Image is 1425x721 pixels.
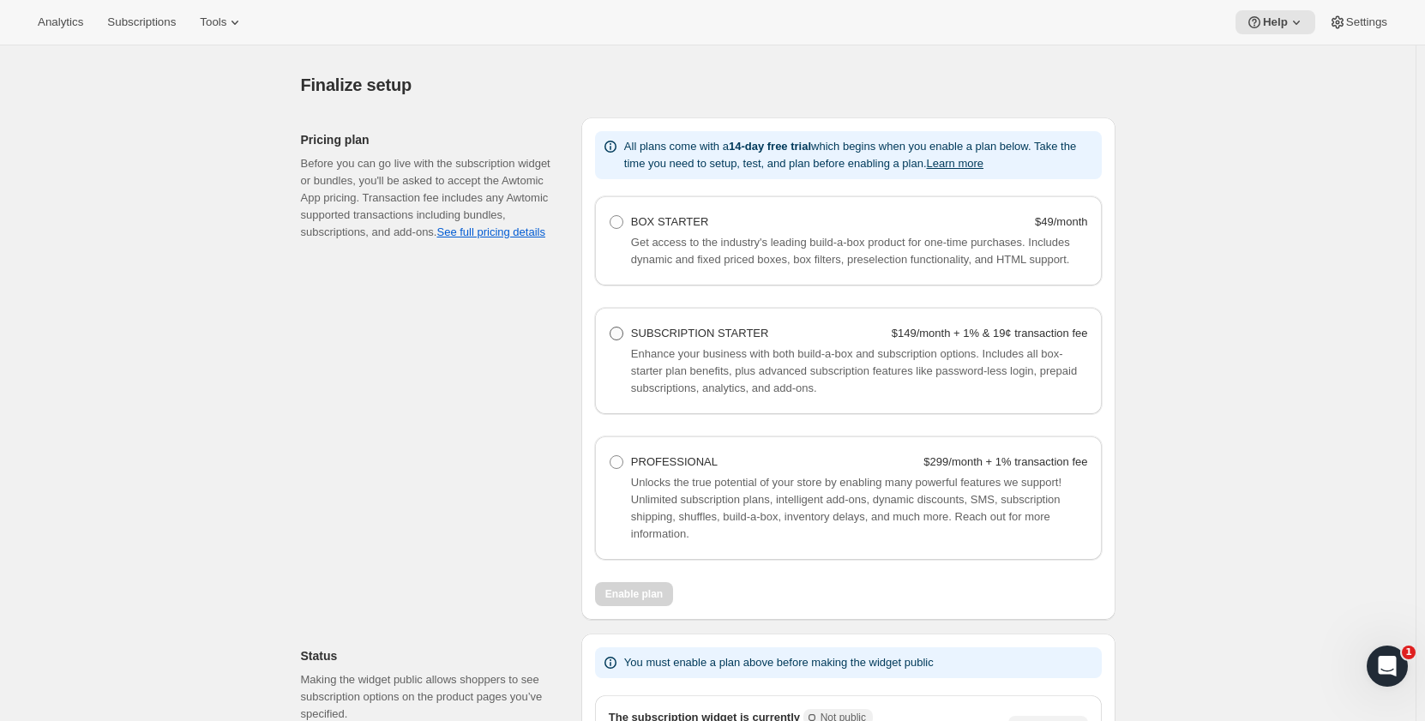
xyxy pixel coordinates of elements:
strong: $49/month [1035,215,1087,228]
p: You must enable a plan above before making the widget public [624,654,934,671]
span: 1 [1402,646,1416,659]
span: Tools [200,15,226,29]
span: Help [1263,15,1288,29]
button: Analytics [27,10,93,34]
strong: $299/month + 1% transaction fee [923,455,1087,468]
span: Get access to the industry's leading build-a-box product for one-time purchases. Includes dynamic... [631,236,1070,266]
span: Subscriptions [107,15,176,29]
span: Settings [1346,15,1387,29]
a: See full pricing details [436,225,544,238]
h2: Status [301,647,554,664]
button: Tools [189,10,254,34]
span: BOX STARTER [631,215,709,228]
iframe: Intercom live chat [1367,646,1408,687]
button: Settings [1319,10,1398,34]
b: 14-day free trial [729,140,811,153]
span: PROFESSIONAL [631,455,718,468]
span: Analytics [38,15,83,29]
span: Finalize setup [301,75,412,94]
div: Before you can go live with the subscription widget or bundles, you'll be asked to accept the Awt... [301,155,554,241]
p: All plans come with a which begins when you enable a plan below. Take the time you need to setup,... [624,138,1095,172]
button: Help [1236,10,1315,34]
span: Enhance your business with both build-a-box and subscription options. Includes all box-starter pl... [631,347,1077,394]
button: Learn more [927,157,983,170]
h2: Pricing plan [301,131,554,148]
span: SUBSCRIPTION STARTER [631,327,769,339]
span: Unlocks the true potential of your store by enabling many powerful features we support! Unlimited... [631,476,1061,540]
strong: $149/month + 1% & 19¢ transaction fee [892,327,1088,339]
button: Subscriptions [97,10,186,34]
